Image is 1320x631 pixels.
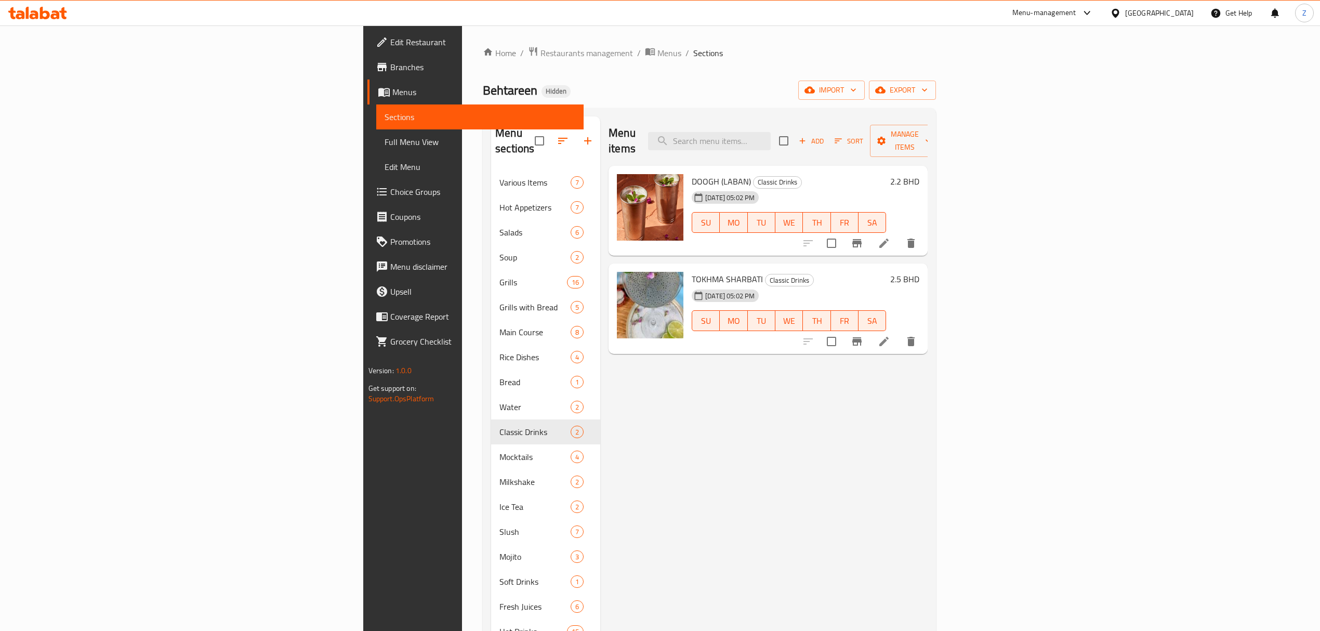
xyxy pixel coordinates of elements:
[753,176,802,189] div: Classic Drinks
[499,476,571,488] span: Milkshake
[367,80,584,104] a: Menus
[529,130,550,152] span: Select all sections
[878,335,890,348] a: Edit menu item
[571,301,584,313] div: items
[701,193,759,203] span: [DATE] 05:02 PM
[571,501,584,513] div: items
[571,303,583,312] span: 5
[367,279,584,304] a: Upsell
[367,254,584,279] a: Menu disclaimer
[835,313,854,328] span: FR
[367,55,584,80] a: Branches
[859,212,886,233] button: SA
[780,313,799,328] span: WE
[571,527,583,537] span: 7
[807,84,856,97] span: import
[701,291,759,301] span: [DATE] 05:02 PM
[692,310,720,331] button: SU
[571,426,584,438] div: items
[773,130,795,152] span: Select section
[390,235,575,248] span: Promotions
[765,274,814,286] div: Classic Drinks
[499,301,571,313] span: Grills with Bread
[571,451,584,463] div: items
[499,376,571,388] div: Bread
[483,46,936,60] nav: breadcrumb
[499,176,571,189] div: Various Items
[692,212,720,233] button: SU
[550,128,575,153] span: Sort sections
[491,444,600,469] div: Mocktails4
[491,370,600,395] div: Bread1
[571,228,583,238] span: 6
[499,575,571,588] span: Soft Drinks
[499,426,571,438] span: Classic Drinks
[835,135,863,147] span: Sort
[765,274,813,286] span: Classic Drinks
[685,47,689,59] li: /
[844,329,869,354] button: Branch-specific-item
[499,351,571,363] span: Rice Dishes
[571,577,583,587] span: 1
[571,351,584,363] div: items
[491,195,600,220] div: Hot Appetizers7
[491,469,600,494] div: Milkshake2
[821,331,842,352] span: Select to update
[821,232,842,254] span: Select to update
[491,395,600,419] div: Water2
[693,47,723,59] span: Sections
[390,260,575,273] span: Menu disclaimer
[491,245,600,270] div: Soup2
[390,285,575,298] span: Upsell
[385,136,575,148] span: Full Menu View
[571,550,584,563] div: items
[499,501,571,513] span: Ice Tea
[724,313,743,328] span: MO
[368,382,416,395] span: Get support on:
[617,272,683,338] img: TOKHMA SHARBATI
[859,310,886,331] button: SA
[390,335,575,348] span: Grocery Checklist
[1125,7,1194,19] div: [GEOGRAPHIC_DATA]
[780,215,799,230] span: WE
[499,525,571,538] span: Slush
[575,128,600,153] button: Add section
[385,111,575,123] span: Sections
[571,203,583,213] span: 7
[696,313,716,328] span: SU
[890,174,919,189] h6: 2.2 BHD
[376,154,584,179] a: Edit Menu
[571,427,583,437] span: 2
[491,569,600,594] div: Soft Drinks1
[390,36,575,48] span: Edit Restaurant
[395,364,412,377] span: 1.0.0
[828,133,870,149] span: Sort items
[491,544,600,569] div: Mojito3
[844,231,869,256] button: Branch-specific-item
[870,125,940,157] button: Manage items
[567,276,584,288] div: items
[491,270,600,295] div: Grills16
[832,133,866,149] button: Sort
[499,451,571,463] span: Mocktails
[571,253,583,262] span: 2
[692,174,751,189] span: DOOGH (LABAN)
[890,272,919,286] h6: 2.5 BHD
[754,176,801,188] span: Classic Drinks
[368,392,434,405] a: Support.OpsPlatform
[499,326,571,338] span: Main Course
[720,212,747,233] button: MO
[748,212,775,233] button: TU
[499,251,571,264] span: Soup
[720,310,747,331] button: MO
[491,519,600,544] div: Slush7
[499,201,571,214] span: Hot Appetizers
[775,212,803,233] button: WE
[692,271,763,287] span: TOKHMA SHARBATI
[648,132,771,150] input: search
[499,600,571,613] span: Fresh Juices
[835,215,854,230] span: FR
